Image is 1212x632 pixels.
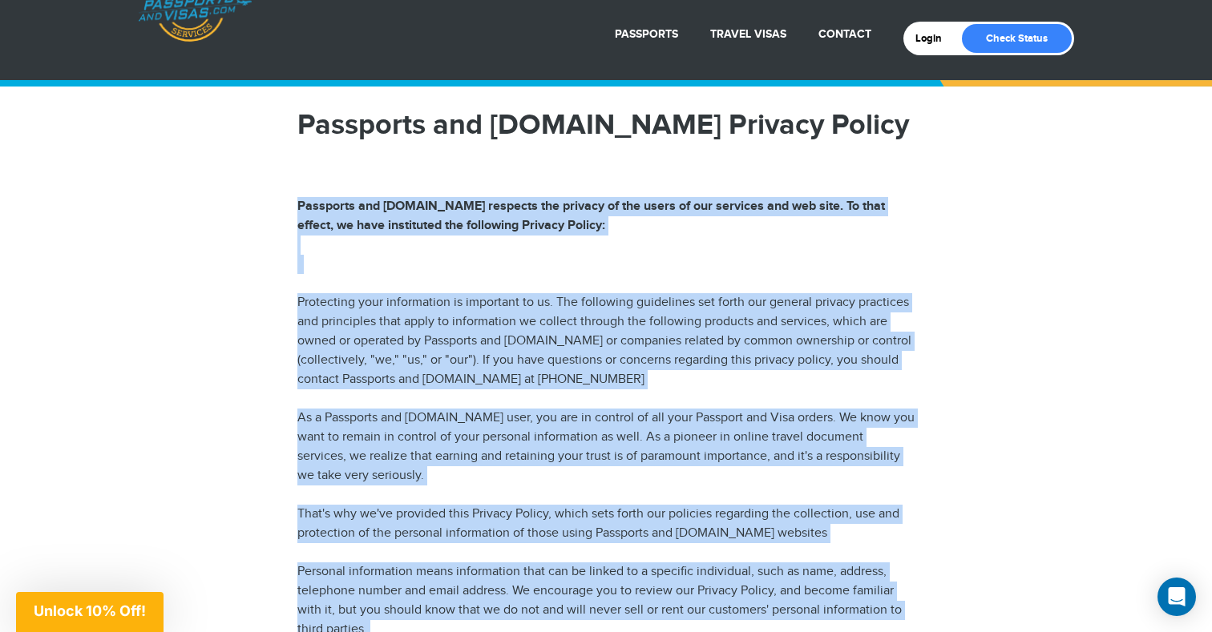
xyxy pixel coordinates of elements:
[710,27,786,41] a: Travel Visas
[297,199,885,233] strong: Passports and [DOMAIN_NAME] respects the privacy of the users of our services and web site. To th...
[34,602,146,619] span: Unlock 10% Off!
[297,111,915,139] h1: Passports and [DOMAIN_NAME] Privacy Policy
[297,409,915,485] p: As a Passports and [DOMAIN_NAME] user, you are in control of all your Passport and Visa orders. W...
[962,24,1072,53] a: Check Status
[818,27,871,41] a: Contact
[297,293,915,389] p: Protecting your information is important to us. The following guidelines set forth our general pr...
[1157,578,1196,616] div: Open Intercom Messenger
[16,592,164,632] div: Unlock 10% Off!
[915,32,953,45] a: Login
[297,505,915,543] p: That's why we've provided this Privacy Policy, which sets forth our policies regarding the collec...
[615,27,678,41] a: Passports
